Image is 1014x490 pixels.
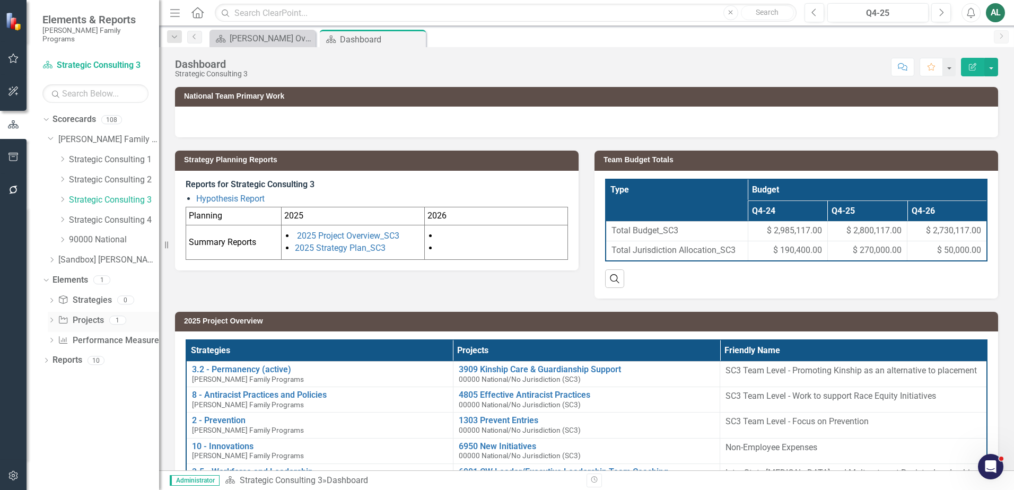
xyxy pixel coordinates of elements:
[212,32,313,45] a: [PERSON_NAME] Overview
[459,390,714,400] a: 4805 Effective Antiracist Practices
[170,475,220,486] span: Administrator
[101,115,122,124] div: 108
[58,294,111,307] a: Strategies
[42,84,148,103] input: Search Below...
[5,12,24,31] img: ClearPoint Strategy
[186,207,282,225] td: Planning
[725,391,936,401] span: SC3 Team Level - Work to support Race Equity Initiatives
[459,442,714,451] a: 6950 New Initiatives
[720,438,987,463] td: Double-Click to Edit
[453,387,720,413] td: Double-Click to Edit Right Click for Context Menu
[175,70,248,78] div: Strategic Consulting 3
[720,387,987,413] td: Double-Click to Edit
[53,354,82,366] a: Reports
[42,26,148,43] small: [PERSON_NAME] Family Programs
[756,8,779,16] span: Search
[109,316,126,325] div: 1
[93,276,110,285] div: 1
[459,451,581,460] span: 00000 National/No Jurisdiction (SC3)
[853,244,902,257] span: $ 270,000.00
[453,413,720,438] td: Double-Click to Edit Right Click for Context Menu
[831,7,925,20] div: Q4-25
[69,214,159,226] a: Strategic Consulting 4
[720,361,987,387] td: Double-Click to Edit
[459,375,581,383] span: 00000 National/No Jurisdiction (SC3)
[69,154,159,166] a: Strategic Consulting 1
[53,113,96,126] a: Scorecards
[297,231,399,241] a: 2025 Project Overview_SC3
[69,234,159,246] a: 90000 National
[192,400,304,409] span: [PERSON_NAME] Family Programs
[767,225,822,237] span: $ 2,985,117.00
[186,438,453,463] td: Double-Click to Edit Right Click for Context Menu
[58,335,163,347] a: Performance Measures
[225,475,579,487] div: »
[184,317,993,325] h3: 2025 Project Overview
[42,13,148,26] span: Elements & Reports
[459,426,581,434] span: 00000 National/No Jurisdiction (SC3)
[240,475,322,485] a: Strategic Consulting 3
[937,244,981,257] span: $ 50,000.00
[184,92,993,100] h3: National Team Primary Work
[192,416,448,425] a: 2 - Prevention
[926,225,981,237] span: $ 2,730,117.00
[58,254,159,266] a: [Sandbox] [PERSON_NAME] Family Programs
[58,314,103,327] a: Projects
[88,356,104,365] div: 10
[453,438,720,463] td: Double-Click to Edit Right Click for Context Menu
[424,207,567,225] td: 2026
[725,365,977,375] span: SC3 Team Level - Promoting Kinship as an alternative to placement
[69,194,159,206] a: Strategic Consulting 3
[42,59,148,72] a: Strategic Consulting 3
[295,243,386,253] a: 2025 Strategy Plan_SC3
[604,156,993,164] h3: Team Budget Totals
[725,468,975,490] span: Inter-State [MEDICAL_DATA] and Maltreatment Register Leadership Knowledge Exchange
[741,5,794,20] button: Search
[186,387,453,413] td: Double-Click to Edit Right Click for Context Menu
[720,413,987,438] td: Double-Click to Edit
[459,365,714,374] a: 3909 Kinship Care & Guardianship Support
[827,3,929,22] button: Q4-25
[69,174,159,186] a: Strategic Consulting 2
[773,244,822,257] span: $ 190,400.00
[340,33,423,46] div: Dashboard
[215,4,797,22] input: Search ClearPoint...
[281,207,424,225] td: 2025
[186,413,453,438] td: Double-Click to Edit Right Click for Context Menu
[192,467,448,477] a: 3.5 - Workforce and Leadership
[53,274,88,286] a: Elements
[192,442,448,451] a: 10 - Innovations
[611,225,742,237] span: Total Budget_SC3
[459,416,714,425] a: 1303 Prevent Entries
[192,375,304,383] span: [PERSON_NAME] Family Programs
[192,365,448,374] a: 3.2 - Permanency (active)
[986,3,1005,22] button: AL
[184,156,573,164] h3: Strategy Planning Reports
[196,194,265,204] a: Hypothesis Report
[725,416,869,426] span: SC3 Team Level - Focus on Prevention
[725,442,817,452] span: Non-Employee Expenses
[459,467,714,477] a: 6901 CW Leader/Executive Leadership Team Coaching
[459,400,581,409] span: 00000 National/No Jurisdiction (SC3)
[978,454,1003,479] iframe: Intercom live chat
[192,426,304,434] span: [PERSON_NAME] Family Programs
[192,451,304,460] span: [PERSON_NAME] Family Programs
[327,475,368,485] div: Dashboard
[58,134,159,146] a: [PERSON_NAME] Family Programs
[611,244,742,257] span: Total Jurisdiction Allocation_SC3
[186,179,314,189] strong: Reports for Strategic Consulting 3
[230,32,313,45] div: [PERSON_NAME] Overview
[846,225,902,237] span: $ 2,800,117.00
[117,296,134,305] div: 0
[175,58,248,70] div: Dashboard
[189,237,278,249] p: Summary Reports
[453,361,720,387] td: Double-Click to Edit Right Click for Context Menu
[192,390,448,400] a: 8 - Antiracist Practices and Policies
[186,361,453,387] td: Double-Click to Edit Right Click for Context Menu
